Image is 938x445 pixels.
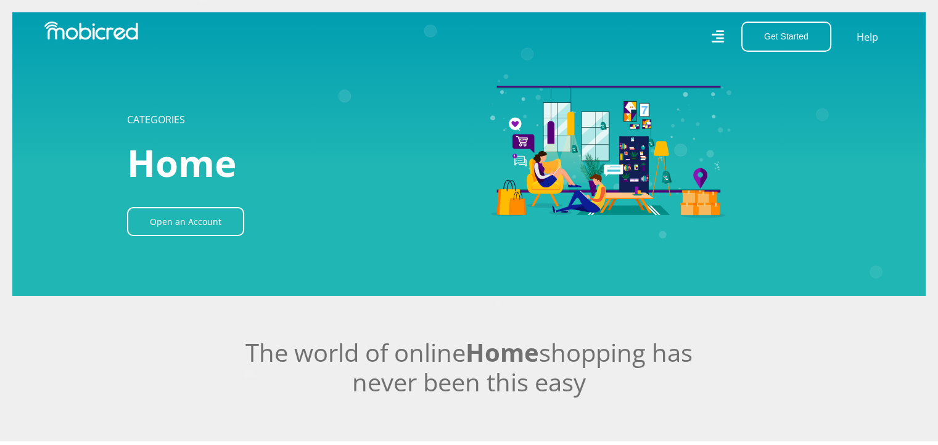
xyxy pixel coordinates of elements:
a: Help [856,29,879,45]
img: Home [420,70,812,239]
h2: The world of online shopping has never been this easy [127,338,812,397]
button: Get Started [741,22,831,52]
a: Open an Account [127,207,244,236]
a: CATEGORIES [127,113,185,126]
img: Mobicred [44,22,138,40]
span: Home [127,137,236,188]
